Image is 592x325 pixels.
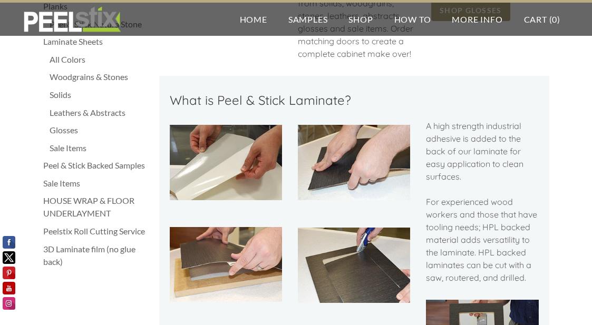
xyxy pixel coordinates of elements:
a: Leathers & Abstracts [50,106,149,119]
img: Picture [298,125,410,200]
a: HOUSE WRAP & FLOOR UNDERLAYMENT [43,194,149,220]
a: Cart (0) [513,3,571,36]
a: All Colors [50,53,149,66]
img: Picture [170,125,282,200]
a: Samples [278,3,338,36]
img: Picture [298,228,410,303]
a: Home [229,3,278,36]
a: Sale Items [50,142,149,154]
a: Woodgrains & Stones [50,71,149,83]
a: Shop [338,3,383,36]
font: What is Peel & Stick Laminate? [170,92,351,108]
a: Sale Items [43,177,149,190]
img: Picture [170,227,282,302]
span: 0 [552,14,557,24]
a: Glosses [50,124,149,136]
a: More Info [441,3,513,36]
a: Peel & Stick Backed Samples [43,159,149,172]
a: Laminate Sheets [43,35,149,48]
div: ​ [426,120,538,294]
a: Solids [50,88,149,101]
img: REFACE SUPPLIES [21,6,123,33]
a: How To [384,3,442,36]
span: A high strength industrial adhesive is added to the back of our laminate for easy application to ... [426,121,537,283]
a: 3D Laminate film (no glue back) [43,243,149,268]
a: Peelstix Roll Cutting Service [43,225,149,238]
